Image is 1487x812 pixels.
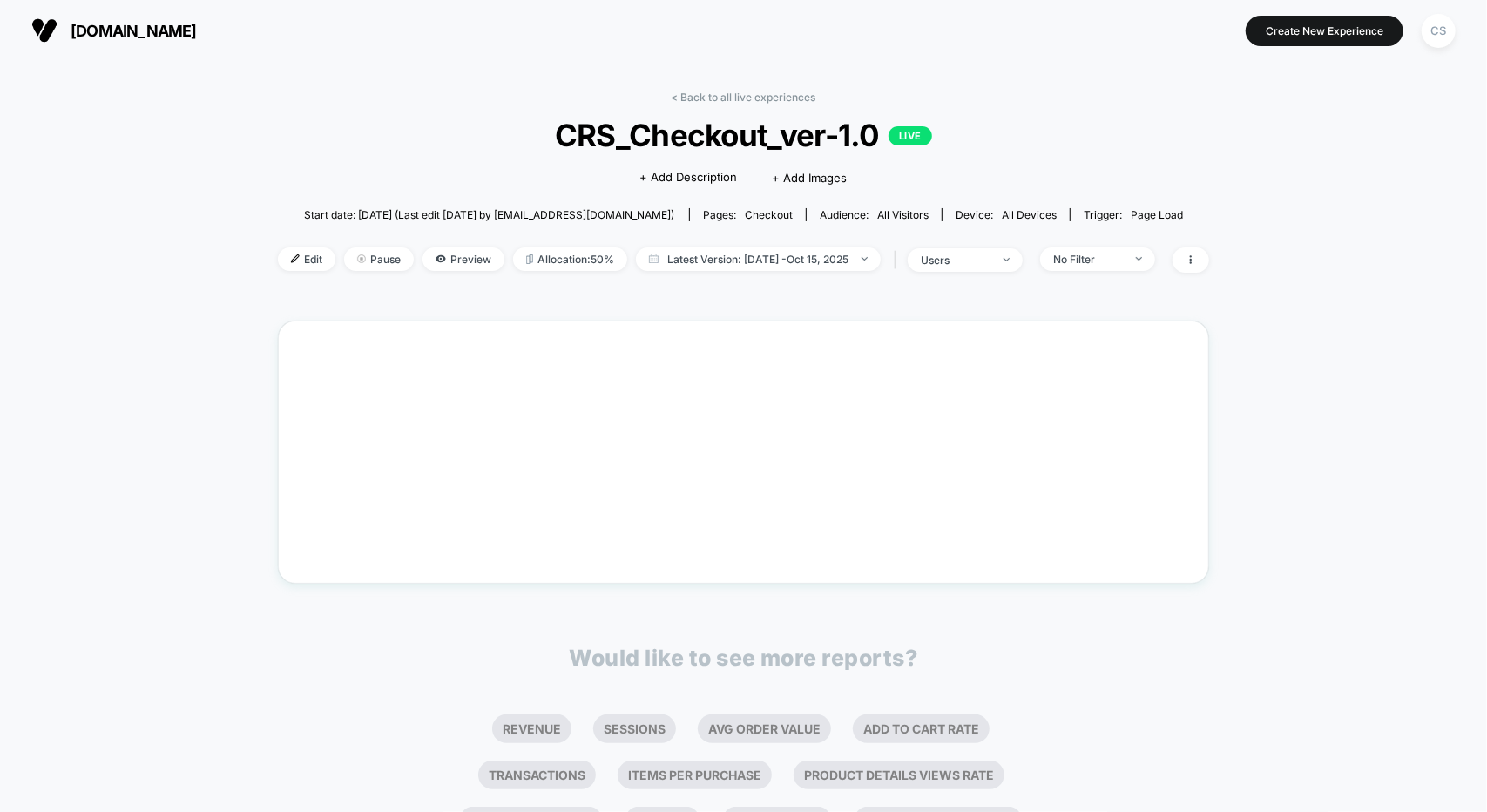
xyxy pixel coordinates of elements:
li: Avg Order Value [698,714,831,743]
div: Audience: [820,208,929,221]
span: + Add Images [772,171,847,185]
div: No Filter [1053,253,1123,266]
img: edit [291,254,300,263]
p: LIVE [889,126,932,145]
img: calendar [649,254,659,263]
li: Transactions [478,761,596,789]
span: | [889,247,908,273]
button: Create New Experience [1246,16,1403,46]
span: [DOMAIN_NAME] [71,22,197,40]
span: CRS_Checkout_ver-1.0 [324,117,1162,153]
span: Preview [422,247,504,271]
img: end [357,254,366,263]
span: Edit [278,247,335,271]
div: users [921,254,990,267]
img: end [1136,257,1142,261]
span: Page Load [1131,208,1183,221]
span: checkout [745,208,793,221]
div: Pages: [703,208,793,221]
li: Sessions [593,714,676,743]
span: All Visitors [877,208,929,221]
p: Would like to see more reports? [570,645,918,671]
a: < Back to all live experiences [672,91,816,104]
span: Allocation: 50% [513,247,627,271]
img: end [862,257,868,261]
img: end [1004,258,1010,261]
button: [DOMAIN_NAME] [26,17,202,44]
button: CS [1416,13,1461,49]
span: + Add Description [639,169,737,186]
img: rebalance [526,254,533,264]
span: Latest Version: [DATE] - Oct 15, 2025 [636,247,881,271]
span: Pause [344,247,414,271]
div: Trigger: [1084,208,1183,221]
span: all devices [1002,208,1057,221]
img: Visually logo [31,17,57,44]
span: Start date: [DATE] (Last edit [DATE] by [EMAIL_ADDRESS][DOMAIN_NAME]) [304,208,674,221]
li: Add To Cart Rate [853,714,990,743]
li: Revenue [492,714,571,743]
li: Items Per Purchase [618,761,772,789]
div: CS [1422,14,1456,48]
li: Product Details Views Rate [794,761,1004,789]
span: Device: [942,208,1070,221]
